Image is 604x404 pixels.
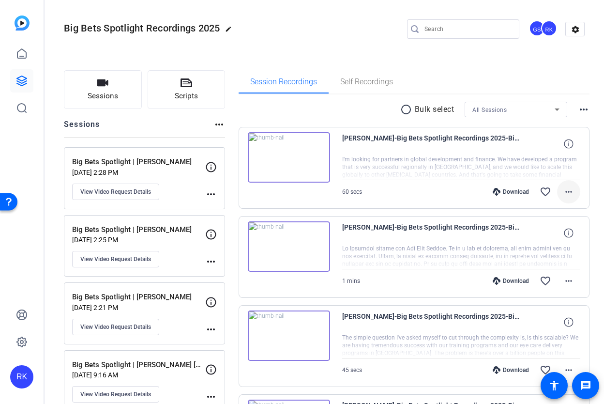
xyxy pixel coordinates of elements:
ngx-avatar: Raisa Kuddus [541,20,558,37]
p: [DATE] 9:16 AM [72,371,205,379]
button: Scripts [148,70,226,109]
mat-icon: more_horiz [563,364,574,376]
span: All Sessions [472,107,507,113]
img: thumb-nail [248,311,330,361]
p: Big Bets Spotlight | [PERSON_NAME] [72,156,205,168]
button: Sessions [64,70,142,109]
p: Bulk select [415,104,454,115]
span: View Video Request Details [80,255,151,263]
button: View Video Request Details [72,251,159,267]
div: Download [488,366,534,374]
p: Big Bets Spotlight | [PERSON_NAME] [PERSON_NAME] [72,359,205,371]
p: Big Bets Spotlight | [PERSON_NAME] [72,224,205,235]
input: Search [424,23,512,35]
span: [PERSON_NAME]-Big Bets Spotlight Recordings 2025-Big Bets Spotlight - [PERSON_NAME]-1757625242713... [342,221,521,245]
span: View Video Request Details [80,390,151,398]
mat-icon: radio_button_unchecked [400,104,415,115]
mat-icon: favorite_border [540,186,551,198]
div: RK [541,20,557,36]
div: GS [529,20,545,36]
div: RK [10,365,33,388]
p: [DATE] 2:28 PM [72,169,205,176]
p: Big Bets Spotlight | [PERSON_NAME] [72,292,205,303]
span: [PERSON_NAME]-Big Bets Spotlight Recordings 2025-Big Bets Spotlight - [PERSON_NAME]-1757625805429... [342,132,521,155]
span: Scripts [175,91,198,102]
button: View Video Request Details [72,386,159,403]
span: Self Recordings [340,78,393,86]
h2: Sessions [64,119,100,137]
mat-icon: more_horiz [563,186,574,198]
img: thumb-nail [248,132,330,183]
div: Download [488,277,534,285]
mat-icon: more_horiz [205,256,217,267]
span: [PERSON_NAME]-Big Bets Spotlight Recordings 2025-Big Bets Spotlight - [PERSON_NAME]-1757624679177... [342,311,521,334]
mat-icon: message [580,380,591,391]
img: blue-gradient.svg [15,16,30,31]
img: thumb-nail [248,221,330,272]
button: View Video Request Details [72,184,159,200]
mat-icon: favorite_border [540,364,551,376]
span: 1 mins [342,278,360,284]
mat-icon: edit [225,26,237,37]
span: 60 secs [342,188,362,195]
mat-icon: favorite_border [540,275,551,287]
span: View Video Request Details [80,323,151,331]
button: View Video Request Details [72,319,159,335]
mat-icon: more_horiz [563,275,574,287]
ngx-avatar: Garrett Sherwood [529,20,546,37]
p: [DATE] 2:21 PM [72,304,205,311]
mat-icon: accessibility [548,380,560,391]
mat-icon: more_horiz [205,324,217,335]
span: 45 secs [342,367,362,373]
mat-icon: settings [566,22,585,37]
span: Sessions [88,91,118,102]
p: [DATE] 2:25 PM [72,236,205,244]
mat-icon: more_horiz [205,188,217,200]
span: Session Recordings [250,78,317,86]
mat-icon: more_horiz [213,119,225,130]
span: Big Bets Spotlight Recordings 2025 [64,22,220,34]
span: View Video Request Details [80,188,151,196]
mat-icon: more_horiz [205,391,217,403]
div: Download [488,188,534,196]
mat-icon: more_horiz [578,104,589,115]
